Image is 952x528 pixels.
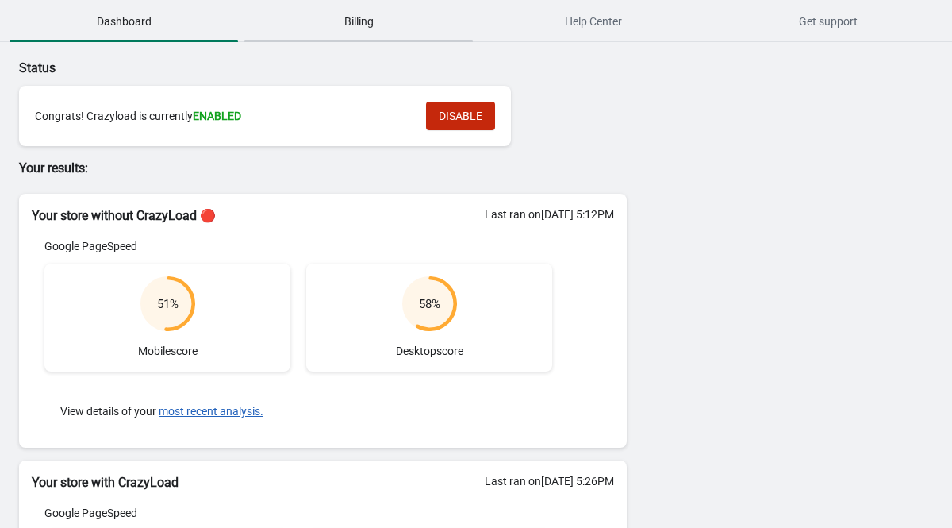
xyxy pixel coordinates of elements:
div: Google PageSpeed [44,238,552,254]
span: Dashboard [10,7,238,36]
div: 58 % [419,296,440,312]
span: Billing [244,7,473,36]
div: View details of your [44,387,552,435]
p: Status [19,59,627,78]
h2: Your store without CrazyLoad 🔴 [32,206,614,225]
div: Mobile score [44,264,290,372]
div: Last ran on [DATE] 5:26PM [485,473,614,489]
div: 51 % [157,296,178,312]
span: ENABLED [193,110,241,122]
p: Your results: [19,159,627,178]
button: Dashboard [6,1,241,42]
button: DISABLE [426,102,495,130]
div: Congrats! Crazyload is currently [35,108,410,124]
div: Desktop score [306,264,552,372]
h2: Your store with CrazyLoad [32,473,614,492]
span: DISABLE [439,110,482,122]
button: most recent analysis. [159,405,263,418]
span: Help Center [479,7,708,36]
div: Google PageSpeed [44,505,552,521]
div: Last ran on [DATE] 5:12PM [485,206,614,222]
span: Get support [714,7,942,36]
